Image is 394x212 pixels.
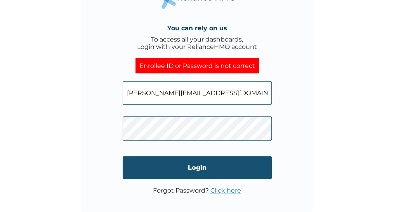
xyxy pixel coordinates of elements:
h4: You can rely on us [167,24,227,32]
input: Login [123,156,272,179]
p: Forgot Password? [153,187,241,194]
input: Email address or HMO ID [123,81,272,105]
a: Click here [210,187,241,194]
div: To access all your dashboards, Login with your RelianceHMO account [137,36,257,50]
div: Enrollee ID or Password is not correct [135,58,259,73]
